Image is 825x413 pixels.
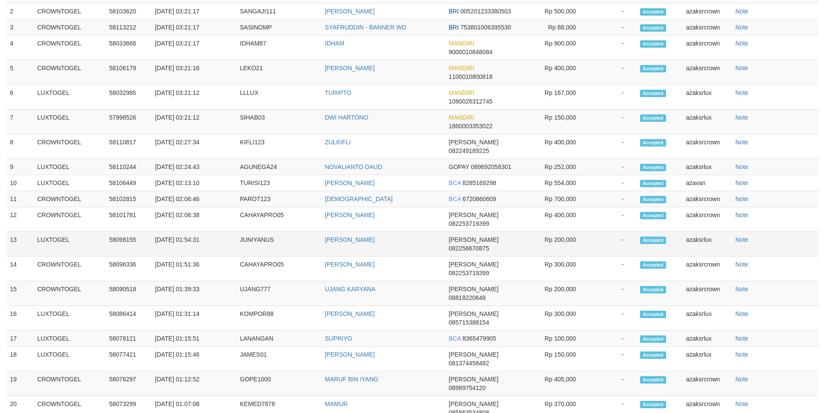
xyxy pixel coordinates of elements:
[325,65,375,72] a: [PERSON_NAME]
[449,49,492,55] span: Copy 9000010848084 to clipboard
[325,163,382,170] a: NOVALIANTO DAUD
[460,24,511,31] span: Copy 753801006395530 to clipboard
[34,347,106,371] td: LUXTOGEL
[236,3,321,20] td: SANGAJI111
[449,123,492,130] span: Copy 1860003353022 to clipboard
[152,347,236,371] td: [DATE] 01:15:46
[460,8,511,15] span: Copy 005201233380503 to clipboard
[449,147,489,154] span: Copy 082249189225 to clipboard
[152,281,236,306] td: [DATE] 01:39:33
[449,286,498,293] span: [PERSON_NAME]
[683,347,732,371] td: azaksrlux
[735,8,748,15] a: Note
[589,60,637,85] td: -
[236,191,321,207] td: PAROT123
[236,175,321,191] td: TURISI123
[735,40,748,47] a: Note
[106,159,152,175] td: 58110244
[236,134,321,159] td: KIFLI123
[152,134,236,159] td: [DATE] 02:27:34
[449,400,498,407] span: [PERSON_NAME]
[683,159,732,175] td: azaksrlux
[449,319,489,326] span: Copy 085715388154 to clipboard
[106,3,152,20] td: 58103620
[152,232,236,257] td: [DATE] 01:54:31
[449,211,498,218] span: [PERSON_NAME]
[152,175,236,191] td: [DATE] 02:13:10
[683,207,732,232] td: azaksrcrown
[6,60,34,85] td: 5
[517,36,589,60] td: Rp 900,000
[106,306,152,331] td: 58086414
[449,360,489,367] span: Copy 081374458482 to clipboard
[449,98,492,105] span: Copy 1080026312745 to clipboard
[735,163,748,170] a: Note
[517,347,589,371] td: Rp 150,000
[106,175,152,191] td: 58106449
[449,139,498,146] span: [PERSON_NAME]
[6,159,34,175] td: 9
[152,159,236,175] td: [DATE] 02:24:43
[449,163,469,170] span: GOPAY
[152,257,236,281] td: [DATE] 01:51:36
[517,257,589,281] td: Rp 300,000
[34,60,106,85] td: CROWNTOGEL
[683,20,732,36] td: azaksrcrown
[683,3,732,20] td: azaksrcrown
[463,335,496,342] span: Copy 8365479905 to clipboard
[34,159,106,175] td: LUXTOGEL
[152,20,236,36] td: [DATE] 03:21:17
[517,110,589,134] td: Rp 150,000
[683,257,732,281] td: azaksrcrown
[325,261,375,268] a: [PERSON_NAME]
[640,40,666,48] span: Accepted
[735,351,748,358] a: Note
[106,110,152,134] td: 57998526
[449,245,489,252] span: Copy 082256670875 to clipboard
[589,331,637,347] td: -
[735,139,748,146] a: Note
[589,207,637,232] td: -
[683,36,732,60] td: azaksrcrown
[34,85,106,110] td: LUXTOGEL
[449,310,498,317] span: [PERSON_NAME]
[236,371,321,396] td: GOPE1000
[236,232,321,257] td: JUNIYANUS
[735,65,748,72] a: Note
[683,175,732,191] td: azavan
[517,306,589,331] td: Rp 300,000
[449,195,461,202] span: BCA
[517,331,589,347] td: Rp 100,000
[463,179,496,186] span: Copy 8285169298 to clipboard
[640,164,666,171] span: Accepted
[34,36,106,60] td: CROWNTOGEL
[640,114,666,122] span: Accepted
[589,36,637,60] td: -
[449,351,498,358] span: [PERSON_NAME]
[683,60,732,85] td: azaksrcrown
[325,400,348,407] a: MAMUR
[517,3,589,20] td: Rp 500,000
[640,401,666,408] span: Accepted
[106,331,152,347] td: 58078121
[325,335,352,342] a: SUPRIYO
[517,232,589,257] td: Rp 200,000
[517,20,589,36] td: Rp 88,000
[589,371,637,396] td: -
[152,85,236,110] td: [DATE] 03:21:12
[683,232,732,257] td: azaksrlux
[640,180,666,187] span: Accepted
[640,335,666,343] span: Accepted
[6,110,34,134] td: 7
[6,371,34,396] td: 19
[640,139,666,146] span: Accepted
[640,237,666,244] span: Accepted
[735,400,748,407] a: Note
[589,257,637,281] td: -
[683,371,732,396] td: azaksrcrown
[449,114,474,121] span: MANDIRI
[449,236,498,243] span: [PERSON_NAME]
[683,306,732,331] td: azaksrlux
[735,376,748,383] a: Note
[6,331,34,347] td: 17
